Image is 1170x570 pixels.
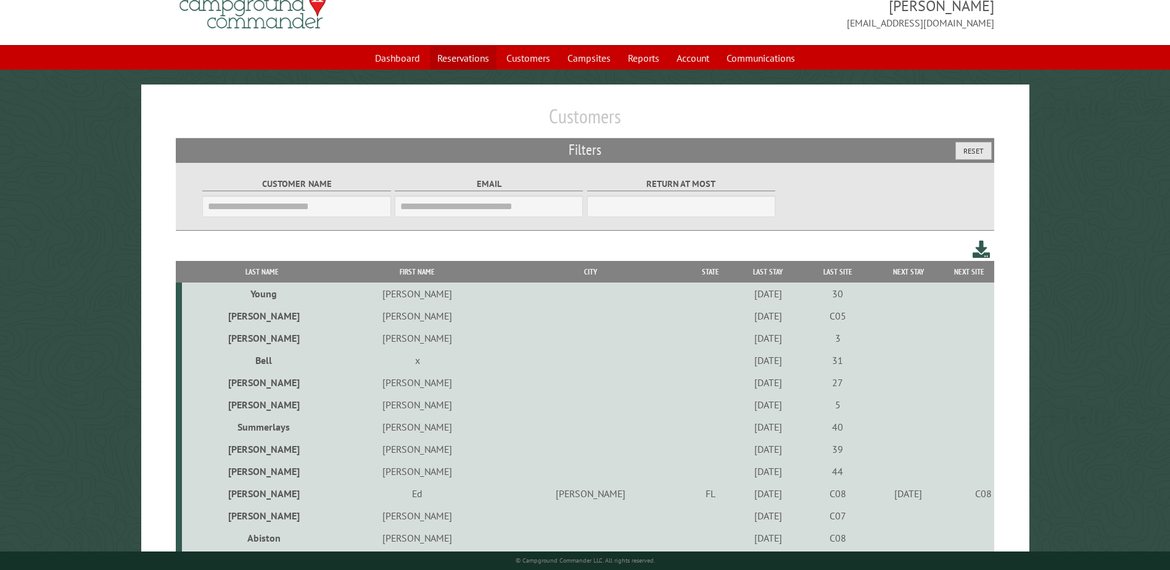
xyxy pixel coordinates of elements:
[735,465,801,477] div: [DATE]
[719,46,802,70] a: Communications
[516,556,655,564] small: © Campground Commander LLC. All rights reserved.
[620,46,667,70] a: Reports
[342,505,493,527] td: [PERSON_NAME]
[342,283,493,305] td: [PERSON_NAME]
[182,261,342,283] th: Last Name
[803,416,872,438] td: 40
[735,421,801,433] div: [DATE]
[176,104,994,138] h1: Customers
[182,438,342,460] td: [PERSON_NAME]
[803,261,872,283] th: Last Site
[182,349,342,371] td: Bell
[803,460,872,482] td: 44
[342,438,493,460] td: [PERSON_NAME]
[803,371,872,394] td: 27
[342,416,493,438] td: [PERSON_NAME]
[872,261,945,283] th: Next Stay
[342,305,493,327] td: [PERSON_NAME]
[182,394,342,416] td: [PERSON_NAME]
[803,283,872,305] td: 30
[182,305,342,327] td: [PERSON_NAME]
[735,399,801,411] div: [DATE]
[735,443,801,455] div: [DATE]
[803,349,872,371] td: 31
[688,482,733,505] td: FL
[342,371,493,394] td: [PERSON_NAME]
[182,482,342,505] td: [PERSON_NAME]
[493,482,688,505] td: [PERSON_NAME]
[973,238,991,261] a: Download this customer list (.csv)
[202,177,390,191] label: Customer Name
[688,261,733,283] th: State
[182,505,342,527] td: [PERSON_NAME]
[735,287,801,300] div: [DATE]
[945,482,994,505] td: C08
[735,532,801,544] div: [DATE]
[176,138,994,162] h2: Filters
[735,354,801,366] div: [DATE]
[803,394,872,416] td: 5
[342,261,493,283] th: First Name
[342,482,493,505] td: Ed
[803,305,872,327] td: C05
[874,487,942,500] div: [DATE]
[182,327,342,349] td: [PERSON_NAME]
[342,527,493,549] td: [PERSON_NAME]
[733,261,804,283] th: Last Stay
[182,371,342,394] td: [PERSON_NAME]
[803,482,872,505] td: C08
[493,261,688,283] th: City
[735,310,801,322] div: [DATE]
[182,527,342,549] td: Abiston
[735,332,801,344] div: [DATE]
[735,510,801,522] div: [DATE]
[182,460,342,482] td: [PERSON_NAME]
[368,46,427,70] a: Dashboard
[803,327,872,349] td: 3
[342,349,493,371] td: x
[182,283,342,305] td: Young
[669,46,717,70] a: Account
[499,46,558,70] a: Customers
[735,376,801,389] div: [DATE]
[342,460,493,482] td: [PERSON_NAME]
[342,394,493,416] td: [PERSON_NAME]
[803,527,872,549] td: C08
[803,438,872,460] td: 39
[342,327,493,349] td: [PERSON_NAME]
[182,416,342,438] td: Summerlays
[955,142,992,160] button: Reset
[735,487,801,500] div: [DATE]
[560,46,618,70] a: Campsites
[945,261,994,283] th: Next Site
[430,46,496,70] a: Reservations
[395,177,583,191] label: Email
[587,177,775,191] label: Return at most
[803,505,872,527] td: C07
